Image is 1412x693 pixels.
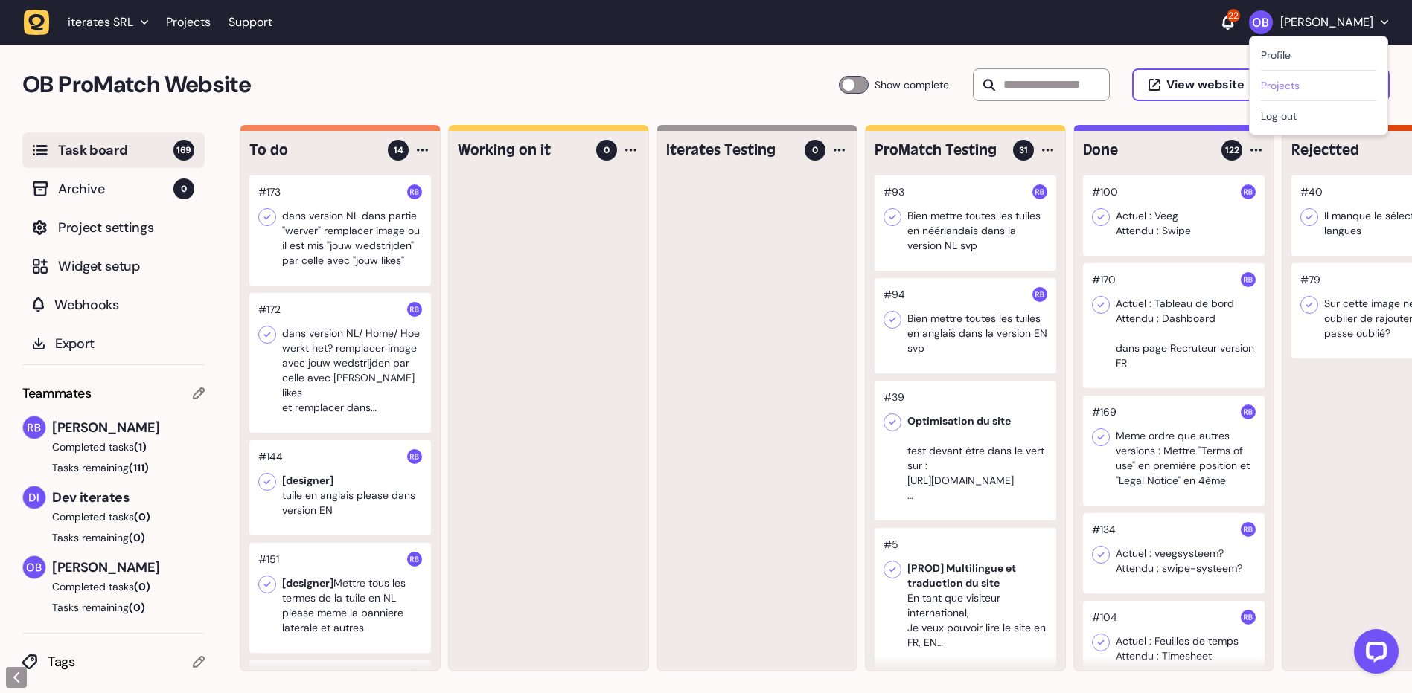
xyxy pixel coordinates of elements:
[407,449,422,464] img: Rodolphe Balay
[55,333,194,354] span: Export
[23,556,45,578] img: Oussama Bahassou
[458,140,586,161] h4: Working on it
[22,383,92,404] span: Teammates
[58,217,194,238] span: Project settings
[22,210,205,245] button: Project settings
[1249,10,1388,34] button: [PERSON_NAME]
[604,144,610,157] span: 0
[229,15,272,30] a: Support
[22,132,205,168] button: Task board169
[249,140,377,161] h4: To do
[166,9,211,36] a: Projects
[407,184,422,199] img: Rodolphe Balay
[22,287,205,323] button: Webhooks
[407,669,422,684] img: Rodolphe Balay
[58,256,194,277] span: Widget setup
[22,600,205,615] button: Tasks remaining(0)
[52,487,205,508] span: Dev iterates
[52,417,205,438] span: [PERSON_NAME]
[134,440,147,454] span: (1)
[875,76,949,94] span: Show complete
[58,178,173,199] span: Archive
[58,140,173,161] span: Task board
[23,416,45,439] img: Rodolphe Balay
[1019,144,1028,157] span: 31
[68,15,133,30] span: iterates SRL
[22,579,193,594] button: Completed tasks(0)
[1225,144,1239,157] span: 122
[1280,15,1373,30] p: [PERSON_NAME]
[129,601,145,614] span: (0)
[1261,109,1376,123] button: Log out
[129,461,149,474] span: (111)
[407,552,422,567] img: Rodolphe Balay
[24,9,157,36] button: iterates SRL
[22,248,205,284] button: Widget setup
[134,510,150,523] span: (0)
[1132,68,1261,101] button: View website
[1261,48,1376,62] a: Profile
[812,144,818,157] span: 0
[22,326,205,361] button: Export
[54,294,194,315] span: Webhooks
[666,140,794,161] h4: Iterates Testing
[1249,36,1388,135] div: [PERSON_NAME]
[1249,10,1273,34] img: Oussama Bahassou
[1342,623,1405,686] iframe: LiveChat chat widget
[1032,287,1047,302] img: Rodolphe Balay
[407,302,422,317] img: Rodolphe Balay
[1241,184,1256,199] img: Rodolphe Balay
[134,580,150,593] span: (0)
[22,439,193,454] button: Completed tasks(1)
[1032,184,1047,199] img: Rodolphe Balay
[48,651,193,672] span: Tags
[173,140,194,161] span: 169
[875,140,1003,161] h4: ProMatch Testing
[22,460,205,475] button: Tasks remaining(111)
[1261,78,1376,93] a: Projects
[173,178,194,199] span: 0
[22,509,193,524] button: Completed tasks(0)
[1227,9,1240,22] div: 22
[129,531,145,544] span: (0)
[23,486,45,509] img: Dev iterates
[1241,522,1256,537] img: Rodolphe Balay
[1241,404,1256,419] img: Rodolphe Balay
[1241,610,1256,625] img: Rodolphe Balay
[22,171,205,207] button: Archive0
[1241,272,1256,287] img: Rodolphe Balay
[52,557,205,578] span: [PERSON_NAME]
[1083,140,1211,161] h4: Done
[22,530,205,545] button: Tasks remaining(0)
[394,144,403,157] span: 14
[1166,79,1245,91] span: View website
[22,67,839,103] h2: OB ProMatch Website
